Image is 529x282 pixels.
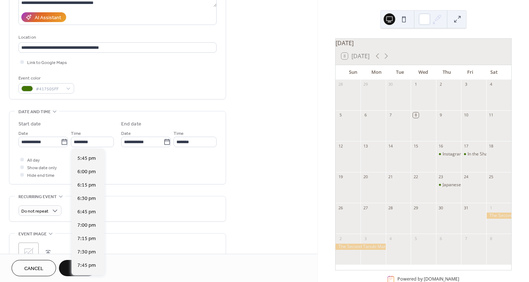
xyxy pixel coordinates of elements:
[18,130,28,137] span: Date
[27,172,55,179] span: Hide end time
[435,65,458,80] div: Thu
[463,82,469,87] div: 3
[338,205,343,210] div: 26
[36,85,63,93] span: #417505FF
[388,205,393,210] div: 28
[463,112,469,118] div: 10
[363,174,368,180] div: 20
[438,112,444,118] div: 9
[438,82,444,87] div: 2
[336,244,386,250] div: The Second Tanuki Matsuri（第二回タヌキ祭り）
[338,143,343,149] div: 12
[388,236,393,241] div: 4
[363,112,368,118] div: 6
[77,262,96,269] span: 7:45 pm
[338,112,343,118] div: 5
[489,82,494,87] div: 4
[365,65,388,80] div: Mon
[18,230,47,238] span: Event image
[59,260,96,276] button: Save
[413,205,418,210] div: 29
[77,155,96,162] span: 5:45 pm
[388,174,393,180] div: 21
[489,143,494,149] div: 18
[486,213,511,219] div: The Second Tanuki Matsuri（第二回タヌキ祭り）
[341,65,365,80] div: Sun
[463,174,469,180] div: 24
[413,143,418,149] div: 15
[338,82,343,87] div: 28
[363,236,368,241] div: 3
[363,143,368,149] div: 13
[411,65,435,80] div: Wed
[18,108,51,116] span: Date and time
[77,248,96,256] span: 7:30 pm
[438,236,444,241] div: 6
[27,157,40,164] span: All day
[458,65,482,80] div: Fri
[413,236,418,241] div: 5
[18,120,41,128] div: Start date
[463,143,469,149] div: 17
[174,130,184,137] span: Time
[12,260,56,276] button: Cancel
[21,12,66,22] button: AI Assistant
[77,181,96,189] span: 6:15 pm
[413,174,418,180] div: 22
[336,39,511,47] div: [DATE]
[436,151,461,157] div: Instagramming the Countryside: Social media and demographic change in rural Japan
[71,130,81,137] span: Time
[18,34,215,41] div: Location
[489,112,494,118] div: 11
[121,130,131,137] span: Date
[438,174,444,180] div: 23
[388,65,412,80] div: Tue
[489,236,494,241] div: 8
[338,174,343,180] div: 19
[24,265,43,273] span: Cancel
[338,236,343,241] div: 2
[77,235,96,243] span: 7:15 pm
[77,195,96,202] span: 6:30 pm
[18,243,39,263] div: ;
[35,14,61,22] div: AI Assistant
[27,164,57,172] span: Show date only
[438,205,444,210] div: 30
[388,82,393,87] div: 30
[413,112,418,118] div: 8
[489,174,494,180] div: 25
[18,74,73,82] div: Event color
[388,143,393,149] div: 14
[489,205,494,210] div: 1
[438,143,444,149] div: 16
[461,151,486,157] div: In the Shadow of Empire: Art in Occupied Japan
[388,112,393,118] div: 7
[463,205,469,210] div: 31
[363,82,368,87] div: 29
[436,182,461,188] div: Japanese-Chinese Cuisine: Imperialism, Nostalgia and Cultural Heritage
[463,236,469,241] div: 7
[21,207,48,215] span: Do not repeat
[77,168,96,176] span: 6:00 pm
[77,208,96,216] span: 6:45 pm
[413,82,418,87] div: 1
[77,222,96,229] span: 7:00 pm
[363,205,368,210] div: 27
[121,120,141,128] div: End date
[18,193,57,201] span: Recurring event
[27,59,67,67] span: Link to Google Maps
[482,65,505,80] div: Sat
